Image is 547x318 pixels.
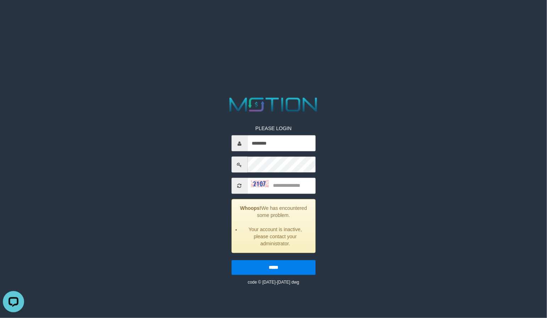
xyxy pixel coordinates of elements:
p: PLEASE LOGIN [231,125,316,132]
div: We has encountered some problem. [231,199,316,253]
small: code © [DATE]-[DATE] dwg [248,280,299,285]
li: Your account is inactive, please contact your administrator. [241,226,310,247]
button: Open LiveChat chat widget [3,3,24,24]
strong: Whoops! [240,206,261,211]
img: MOTION_logo.png [225,95,321,114]
img: captcha [251,180,269,187]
